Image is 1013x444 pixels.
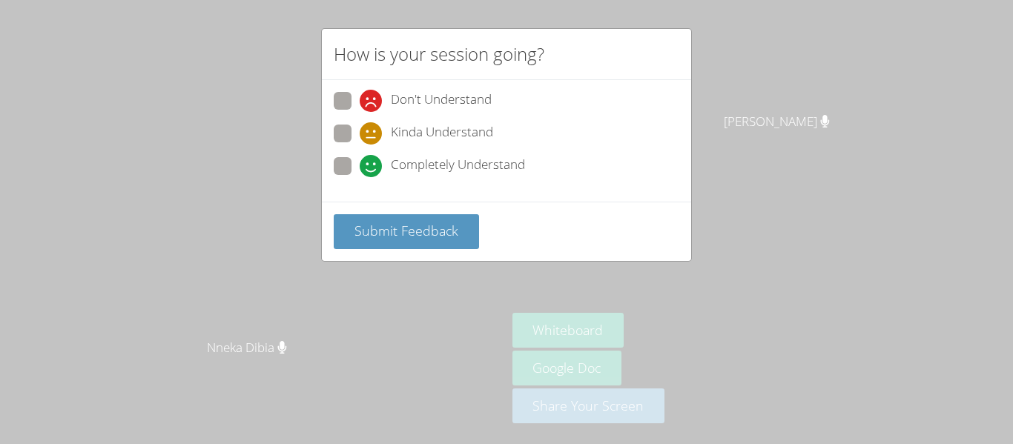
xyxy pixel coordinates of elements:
span: Kinda Understand [391,122,493,145]
h2: How is your session going? [334,41,544,67]
span: Submit Feedback [354,222,458,239]
span: Don't Understand [391,90,492,112]
span: Completely Understand [391,155,525,177]
button: Submit Feedback [334,214,479,249]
